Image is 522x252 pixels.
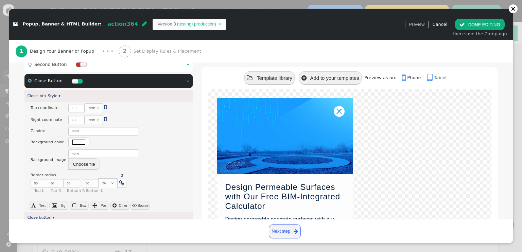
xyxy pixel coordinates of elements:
[225,216,337,240] font: Design permeable concrete surfaces with our free BIM-compatible calculator. Optimize water flow f...
[133,48,204,55] span: Set Display Rules & Placement
[123,48,127,54] b: 2
[427,75,447,80] a: Tablet
[97,118,99,122] span: 
[119,180,124,186] span: 
[31,173,56,177] span: Border radius
[104,116,107,122] span: 
[27,94,60,98] a: Close_btn_Style ▾
[104,105,107,109] a: 
[187,62,189,67] span: 
[13,22,18,26] span: 
[28,78,32,83] span: 
[299,71,362,85] button: Add to your templates
[31,118,62,122] span: Right coordinate
[132,203,137,208] span: 
[16,40,119,62] a: 1 Design Your Banner or Popup · · ·
[97,106,99,110] span: 
[90,201,109,210] button:  Pos
[121,173,123,177] span: 
[402,73,407,82] span: 
[101,204,106,208] span: Pos
[409,19,424,30] a: Preview
[217,98,353,174] img: de1791abd50c4cf9.jpeg
[31,158,66,162] span: Background image
[225,182,340,211] font: Design Permeable Surfaces with Our Free BIM-Integrated Calculator
[52,203,57,208] span: 
[301,75,307,81] span: 
[34,188,50,194] div: Top-L
[111,181,114,185] span: 
[31,129,45,133] span: Z-index
[103,47,113,56] div: · · ·
[80,204,86,208] span: Box
[107,21,138,27] span: action364
[364,75,401,80] span: Preview as on:
[34,62,67,67] span: Second Button
[409,21,424,28] span: Preview
[27,215,54,220] a: Close button ▾
[455,19,504,30] button: DONE EDITING
[402,75,425,80] a: Phone
[70,201,89,210] button:  Box
[28,62,32,67] span: 
[31,140,64,144] span: Background color
[130,201,150,210] button: Source
[72,203,76,208] span: 
[49,201,68,210] button:  Bg
[219,22,221,26] span: 
[142,21,147,26] span: 
[176,21,217,28] td: (testing+production)
[121,173,123,178] a: 
[119,40,215,62] a: 2 Set Display Rules & Placement
[104,117,107,121] a: 
[112,203,117,208] span: 
[110,201,129,210] button: Other
[187,79,189,83] span: 
[89,105,95,111] div: rem
[30,48,97,55] span: Design Your Banner or Popup
[432,22,447,27] a: Cancel
[104,104,107,110] span: 
[23,22,102,27] span: Popup, Banner & HTML Builder:
[247,75,253,81] span: 
[89,117,95,123] div: rem
[427,73,434,82] span: 
[294,228,298,235] span: 
[29,201,48,210] button:  Text
[61,204,65,208] span: Bg
[31,203,36,208] span: 
[157,21,176,28] td: Version 3
[244,71,295,85] button: Template library
[92,203,97,208] span: 
[453,31,507,37] div: then save the Campaign
[459,22,465,27] span: 
[269,224,301,238] a: Next step
[86,188,120,194] div: Bottom-L
[31,106,58,110] span: Top coordinate
[68,158,100,170] button: Choose file
[19,48,23,54] b: 1
[34,78,63,83] span: Close Button
[102,180,110,186] div: %
[51,188,66,194] div: Top-R
[67,188,85,194] div: Bottom-R
[39,204,45,208] span: Text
